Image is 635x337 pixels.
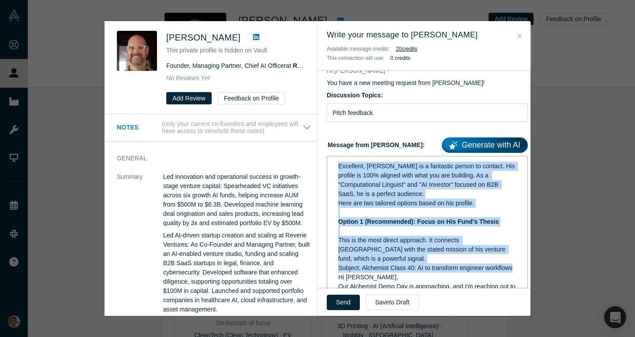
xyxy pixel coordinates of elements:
[338,283,517,327] span: Our Alchemist Demo Day is approaching, and I'm reaching out to get your feedback on our pitch. Re...
[338,163,517,197] span: Excellent, [PERSON_NAME] is a fantastic person to contact. His profile is 100% aligned with what ...
[162,120,303,135] p: (only your current co-founders and employees will have access to view/edit these notes)
[327,134,528,153] label: Message from [PERSON_NAME]:
[166,62,343,69] span: Founder, Managing Partner, Chief AI Officer at
[338,274,398,281] span: Hi [PERSON_NAME],
[117,31,157,71] img: Jason Brenier's Profile Image
[166,46,305,55] p: This private profile is hidden on Vault
[117,154,299,163] h3: General
[390,55,410,61] b: 0 credits
[338,218,499,225] span: Option 1 (Recommended): Focus on His Fund's Thesis
[338,200,474,207] span: Here are two tailored options based on his profile.
[338,264,512,271] span: Subject: Alchemist Class 40: AI to transform engineer workflows
[442,137,528,153] a: Generate with AI
[293,62,343,69] a: Reverie Ventures
[166,74,210,81] span: No Reviews Yet
[327,29,521,41] h3: Write your message to [PERSON_NAME]
[163,231,311,314] p: Led AI-driven startup creation and scaling at Reverie Ventures: As Co-Founder and Managing Partne...
[166,33,240,42] span: [PERSON_NAME]
[338,237,507,262] span: This is the most direct approach. It connects [GEOGRAPHIC_DATA] with the stated mission of his ve...
[218,92,285,104] button: Feedback on Profile
[515,31,524,41] button: Close
[396,44,418,53] button: 20credits
[117,120,311,135] button: Notes (only your current co-founders and employees will have access to view/edit these notes)
[117,123,160,132] h3: Notes
[327,55,384,61] span: This connection will use:
[327,78,528,88] p: You have a new meeting request from [PERSON_NAME]!
[166,92,212,104] button: Add Review
[327,91,528,100] label: Discussion Topics:
[327,66,528,75] p: Hi [PERSON_NAME] -
[327,46,390,52] span: Available message credits:
[366,295,419,310] button: Saveto Draft
[163,172,311,228] p: Led innovation and operational success in growth-stage venture capital: Spearheaded VC initiative...
[327,295,360,310] button: Send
